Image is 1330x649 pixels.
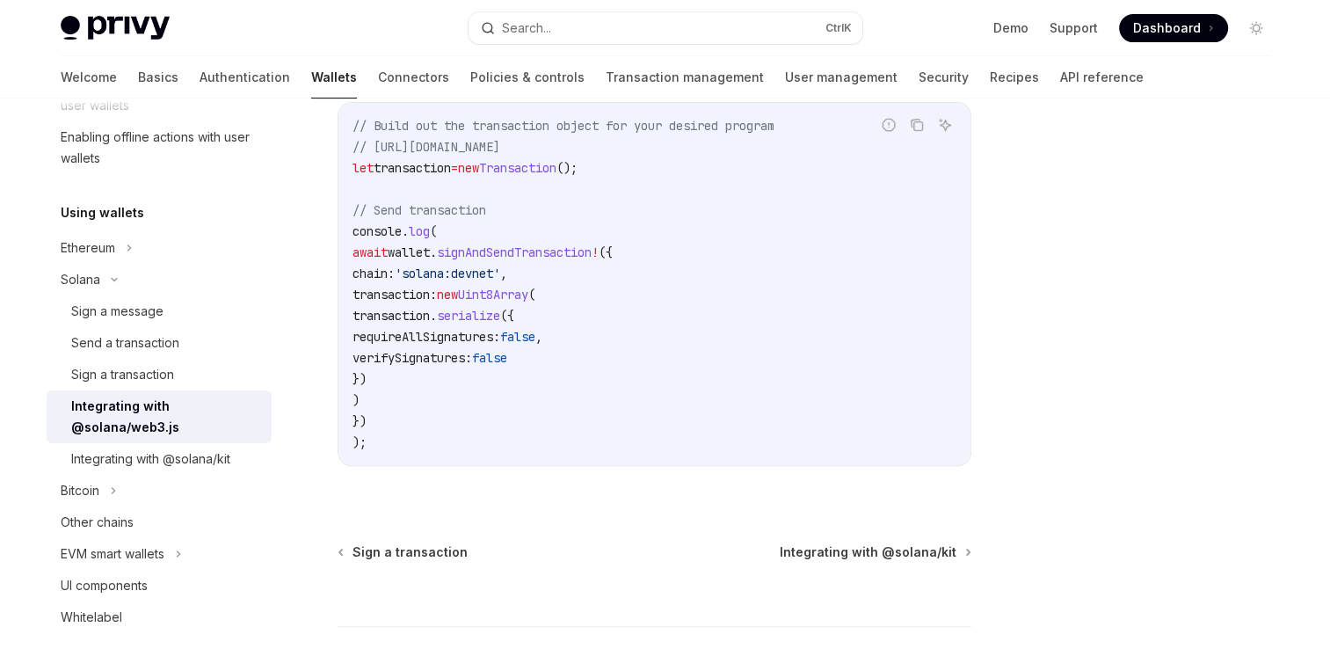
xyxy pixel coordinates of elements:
[47,443,272,475] a: Integrating with @solana/kit
[352,308,430,324] span: transaction
[61,480,99,501] div: Bitcoin
[61,127,261,169] div: Enabling offline actions with user wallets
[472,350,507,366] span: false
[71,396,261,438] div: Integrating with @solana/web3.js
[61,512,134,533] div: Other chains
[352,160,374,176] span: let
[61,543,164,565] div: EVM smart wallets
[47,570,272,602] a: UI components
[47,295,272,327] a: Sign a message
[437,287,458,303] span: new
[61,607,122,628] div: Whitelabel
[606,56,764,98] a: Transaction management
[352,244,388,260] span: await
[430,308,437,324] span: .
[1060,56,1144,98] a: API reference
[556,160,578,176] span: ();
[71,301,164,322] div: Sign a message
[500,329,535,345] span: false
[877,113,900,136] button: Report incorrect code
[500,266,507,281] span: ,
[61,269,100,290] div: Solana
[352,202,486,218] span: // Send transaction
[311,56,357,98] a: Wallets
[402,223,409,239] span: .
[990,56,1039,98] a: Recipes
[780,543,970,561] a: Integrating with @solana/kit
[599,244,613,260] span: ({
[47,602,272,633] a: Whitelabel
[71,448,230,470] div: Integrating with @solana/kit
[47,507,272,538] a: Other chains
[352,371,367,387] span: })
[437,308,500,324] span: serialize
[780,543,956,561] span: Integrating with @solana/kit
[352,350,472,366] span: verifySignatures:
[352,287,437,303] span: transaction:
[61,237,115,259] div: Ethereum
[430,223,437,239] span: (
[71,364,174,385] div: Sign a transaction
[437,244,592,260] span: signAndSendTransaction
[352,413,367,429] span: })
[451,160,458,176] span: =
[500,308,514,324] span: ({
[528,287,535,303] span: (
[47,327,272,359] a: Send a transaction
[458,160,479,176] span: new
[395,266,500,281] span: 'solana:devnet'
[61,56,117,98] a: Welcome
[352,118,774,134] span: // Build out the transaction object for your desired program
[352,434,367,450] span: );
[61,16,170,40] img: light logo
[352,392,360,408] span: )
[592,244,599,260] span: !
[919,56,969,98] a: Security
[458,287,528,303] span: Uint8Array
[200,56,290,98] a: Authentication
[352,139,500,155] span: // [URL][DOMAIN_NAME]
[502,18,551,39] div: Search...
[535,329,542,345] span: ,
[61,202,144,223] h5: Using wallets
[409,223,430,239] span: log
[1119,14,1228,42] a: Dashboard
[47,390,272,443] a: Integrating with @solana/web3.js
[47,121,272,174] a: Enabling offline actions with user wallets
[61,575,148,596] div: UI components
[352,543,468,561] span: Sign a transaction
[825,21,852,35] span: Ctrl K
[138,56,178,98] a: Basics
[905,113,928,136] button: Copy the contents from the code block
[1242,14,1270,42] button: Toggle dark mode
[388,244,430,260] span: wallet
[374,160,451,176] span: transaction
[469,12,862,44] button: Search...CtrlK
[352,223,402,239] span: console
[71,332,179,354] div: Send a transaction
[352,329,500,345] span: requireAllSignatures:
[479,160,556,176] span: Transaction
[934,113,956,136] button: Ask AI
[1050,19,1098,37] a: Support
[339,543,468,561] a: Sign a transaction
[378,56,449,98] a: Connectors
[430,244,437,260] span: .
[1133,19,1201,37] span: Dashboard
[352,266,395,281] span: chain:
[993,19,1028,37] a: Demo
[47,359,272,390] a: Sign a transaction
[470,56,585,98] a: Policies & controls
[785,56,898,98] a: User management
